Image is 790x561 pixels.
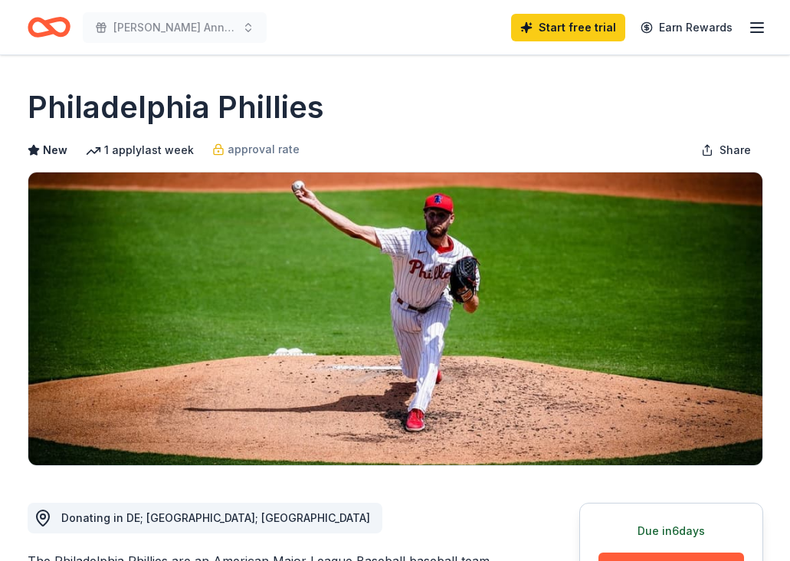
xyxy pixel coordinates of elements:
[113,18,236,37] span: [PERSON_NAME] Annual Ride & Silent Auction to Benefit St. Jude's [GEOGRAPHIC_DATA]
[28,9,70,45] a: Home
[511,14,625,41] a: Start free trial
[61,511,370,524] span: Donating in DE; [GEOGRAPHIC_DATA]; [GEOGRAPHIC_DATA]
[28,172,762,465] img: Image for Philadelphia Phillies
[689,135,763,166] button: Share
[28,86,324,129] h1: Philadelphia Phillies
[43,141,67,159] span: New
[212,140,300,159] a: approval rate
[86,141,194,159] div: 1 apply last week
[598,522,744,540] div: Due in 6 days
[83,12,267,43] button: [PERSON_NAME] Annual Ride & Silent Auction to Benefit St. Jude's [GEOGRAPHIC_DATA]
[631,14,742,41] a: Earn Rewards
[720,141,751,159] span: Share
[228,140,300,159] span: approval rate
